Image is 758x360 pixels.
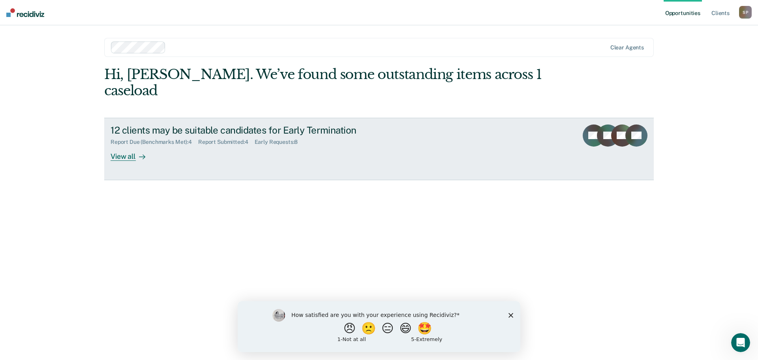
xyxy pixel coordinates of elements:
[111,124,388,136] div: 12 clients may be suitable candidates for Early Termination
[111,139,198,145] div: Report Due (Benchmarks Met) : 4
[739,6,752,19] button: SP
[238,301,520,352] iframe: Survey by Kim from Recidiviz
[739,6,752,19] div: S P
[198,139,255,145] div: Report Submitted : 4
[104,118,654,180] a: 12 clients may be suitable candidates for Early TerminationReport Due (Benchmarks Met):4Report Su...
[111,145,155,161] div: View all
[6,8,44,17] img: Recidiviz
[731,333,750,352] iframe: Intercom live chat
[104,66,544,99] div: Hi, [PERSON_NAME]. We’ve found some outstanding items across 1 caseload
[255,139,304,145] div: Early Requests : 8
[610,44,644,51] div: Clear agents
